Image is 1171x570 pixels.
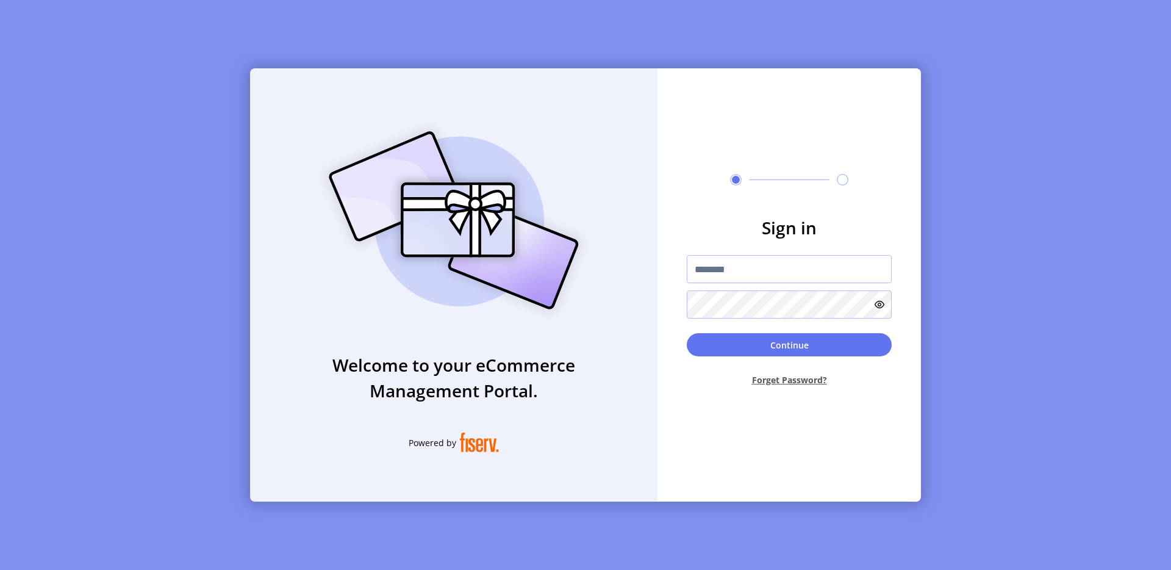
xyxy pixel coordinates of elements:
[687,364,892,396] button: Forget Password?
[687,333,892,356] button: Continue
[687,215,892,240] h3: Sign in
[310,118,597,323] img: card_Illustration.svg
[250,352,657,403] h3: Welcome to your eCommerce Management Portal.
[409,436,456,449] span: Powered by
